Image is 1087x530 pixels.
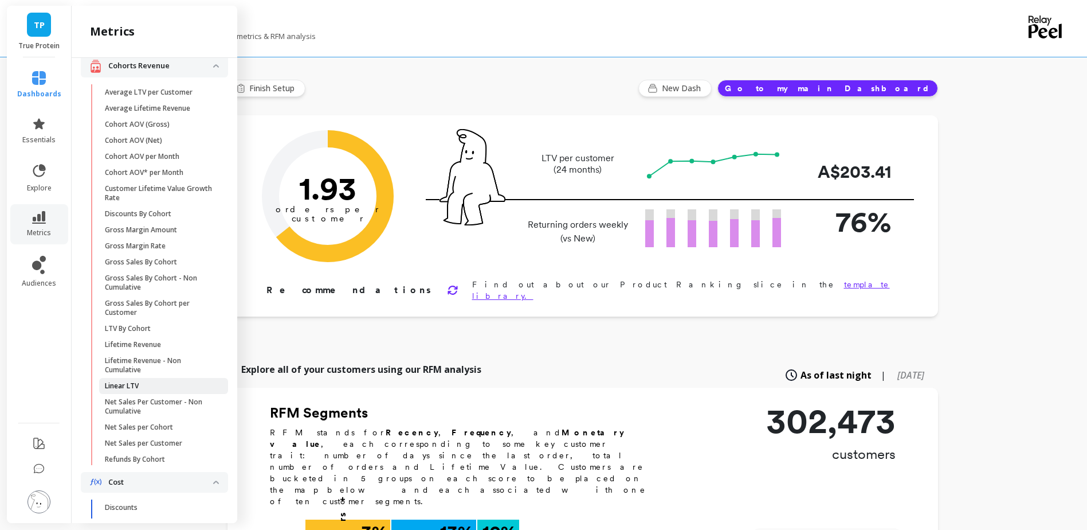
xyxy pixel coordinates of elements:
[90,59,101,73] img: navigation item icon
[105,397,214,416] p: Net Sales Per Customer - Non Cumulative
[105,152,179,161] p: Cohort AOV per Month
[105,503,138,512] p: Discounts
[27,228,51,237] span: metrics
[18,41,60,50] p: True Protein
[452,428,511,437] b: Frequency
[105,258,177,267] p: Gross Sales By Cohort
[28,490,50,513] img: profile picture
[108,477,213,488] p: Cost
[105,356,214,375] p: Lifetime Revenue - Non Cumulative
[105,381,139,391] p: Linear LTV
[105,168,183,177] p: Cohort AOV* per Month
[472,279,901,302] p: Find out about our Product Ranking slice in the
[34,18,45,32] span: TP
[105,104,190,113] p: Average Lifetime Revenue
[897,369,924,381] span: [DATE]
[22,279,56,288] span: audiences
[766,445,896,463] p: customers
[270,404,660,422] h2: RFM Segments
[105,340,161,349] p: Lifetime Revenue
[799,159,891,185] p: A$203.41
[105,455,165,464] p: Refunds By Cohort
[108,60,213,72] p: Cohorts Revenue
[213,64,219,68] img: down caret icon
[524,153,631,176] p: LTV per customer (24 months)
[800,368,872,382] span: As of last night
[17,89,61,99] span: dashboards
[291,213,364,224] tspan: customer
[270,427,660,507] p: RFM stands for , , and , each corresponding to some key customer trait: number of days since the ...
[105,299,214,317] p: Gross Sales By Cohort per Customer
[638,80,712,97] button: New Dash
[276,204,380,215] tspan: orders per
[90,478,101,486] img: navigation item icon
[105,423,173,432] p: Net Sales per Cohort
[266,283,433,297] p: Recommendations
[213,481,219,484] img: down caret icon
[90,24,135,40] h2: metrics
[105,88,193,97] p: Average LTV per Customer
[105,324,151,333] p: LTV By Cohort
[105,241,166,251] p: Gross Margin Rate
[105,439,182,448] p: Net Sales per Customer
[386,428,438,437] b: Recency
[717,80,938,97] button: Go to my main Dashboard
[766,404,896,438] p: 302,473
[105,184,214,202] p: Customer Lifetime Value Growth Rate
[881,368,886,382] span: |
[105,209,171,219] p: Discounts By Cohort
[662,83,704,94] span: New Dash
[105,120,170,129] p: Cohort AOV (Gross)
[524,218,631,245] p: Returning orders weekly (vs New)
[27,184,52,193] span: explore
[105,274,214,292] p: Gross Sales By Cohort - Non Cumulative
[439,129,505,225] img: pal seatted on line
[299,169,356,207] text: 1.93
[105,136,162,145] p: Cohort AOV (Net)
[227,80,305,97] button: Finish Setup
[22,135,56,145] span: essentials
[799,200,891,243] p: 76%
[105,225,177,235] p: Gross Margin Amount
[249,83,298,94] span: Finish Setup
[241,363,481,376] p: Explore all of your customers using our RFM analysis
